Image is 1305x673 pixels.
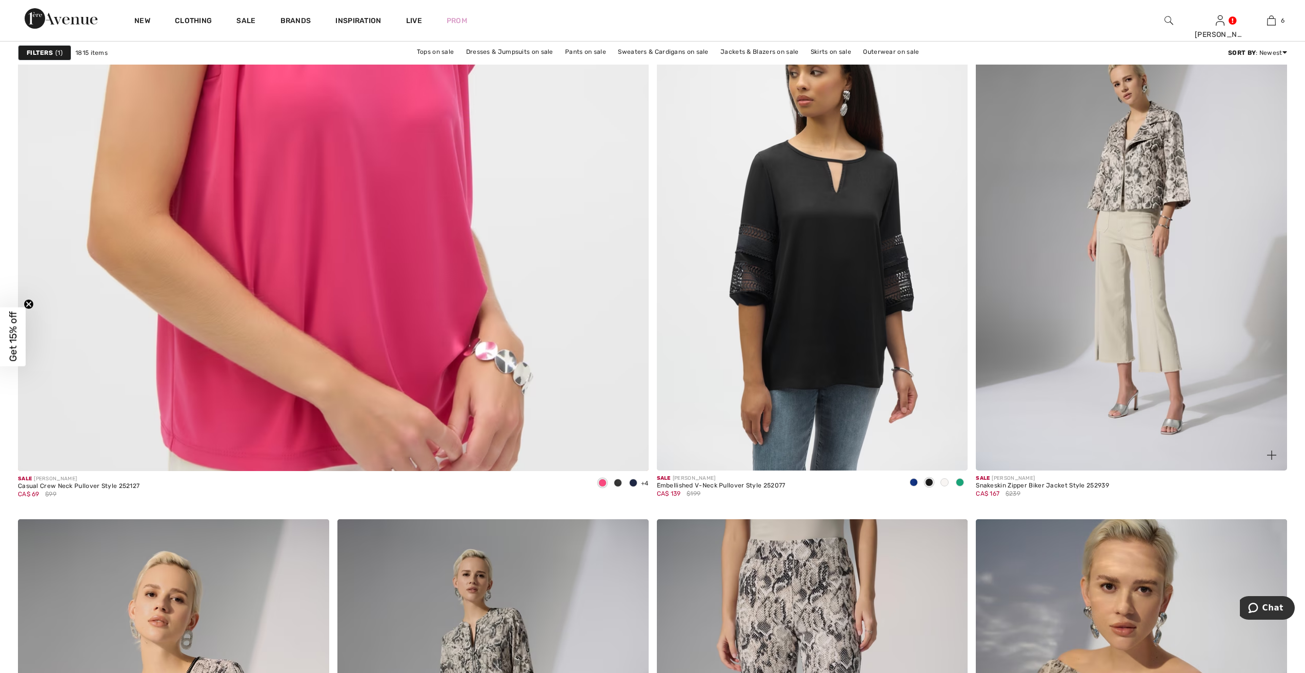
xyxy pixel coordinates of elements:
[715,45,804,58] a: Jackets & Blazers on sale
[952,475,968,492] div: Garden green
[976,490,999,497] span: CA$ 167
[921,475,937,492] div: Black
[134,16,150,27] a: New
[1165,14,1173,27] img: search the website
[447,15,467,26] a: Prom
[18,476,32,482] span: Sale
[1195,29,1245,40] div: [PERSON_NAME]
[610,475,626,492] div: Black
[18,475,139,483] div: [PERSON_NAME]
[687,489,700,498] span: $199
[626,475,641,492] div: Midnight Blue
[560,45,611,58] a: Pants on sale
[412,45,459,58] a: Tops on sale
[858,45,924,58] a: Outerwear on sale
[976,482,1109,490] div: Snakeskin Zipper Biker Jacket Style 252939
[1281,16,1284,25] span: 6
[1267,451,1276,460] img: plus_v2.svg
[18,483,139,490] div: Casual Crew Neck Pullover Style 252127
[1006,489,1020,498] span: $239
[1228,49,1256,56] strong: Sort By
[25,8,97,29] img: 1ère Avenue
[1246,14,1296,27] a: 6
[657,490,681,497] span: CA$ 139
[1267,14,1276,27] img: My Bag
[175,16,212,27] a: Clothing
[1240,596,1295,622] iframe: Opens a widget where you can chat to one of our agents
[657,4,968,471] img: Embellished V-Neck Pullover Style 252077. Royal Sapphire 163
[976,4,1287,471] a: Snakeskin Zipper Biker Jacket Style 252939. Beige/multi
[657,475,786,482] div: [PERSON_NAME]
[806,45,856,58] a: Skirts on sale
[657,475,671,481] span: Sale
[937,475,952,492] div: Off White
[976,475,1109,482] div: [PERSON_NAME]
[55,48,63,57] span: 1
[24,299,34,309] button: Close teaser
[461,45,558,58] a: Dresses & Jumpsuits on sale
[18,491,39,498] span: CA$ 69
[280,16,311,27] a: Brands
[906,475,921,492] div: Royal Sapphire 163
[27,48,53,57] strong: Filters
[1216,14,1224,27] img: My Info
[613,45,713,58] a: Sweaters & Cardigans on sale
[976,475,990,481] span: Sale
[335,16,381,27] span: Inspiration
[657,482,786,490] div: Embellished V-Neck Pullover Style 252077
[75,48,108,57] span: 1815 items
[406,15,422,26] a: Live
[1228,48,1287,57] div: : Newest
[7,312,19,362] span: Get 15% off
[1216,15,1224,25] a: Sign In
[641,480,649,487] span: +4
[236,16,255,27] a: Sale
[45,490,56,499] span: $99
[595,475,610,492] div: Geranium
